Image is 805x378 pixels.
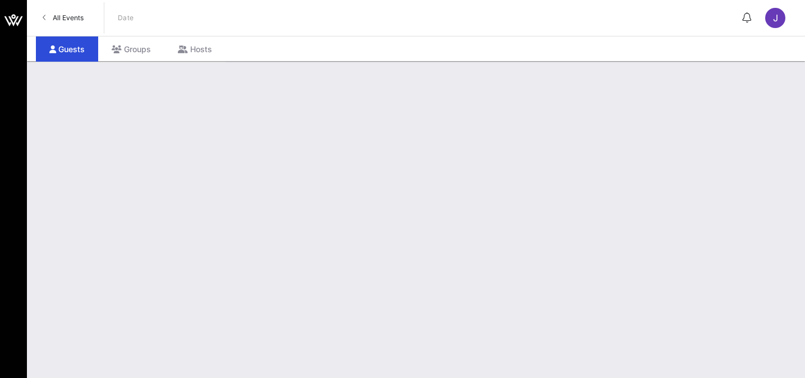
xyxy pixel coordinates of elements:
[118,12,134,24] p: Date
[164,36,226,62] div: Hosts
[36,9,90,27] a: All Events
[765,8,785,28] div: J
[773,12,778,24] span: J
[53,13,84,22] span: All Events
[36,36,98,62] div: Guests
[98,36,164,62] div: Groups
